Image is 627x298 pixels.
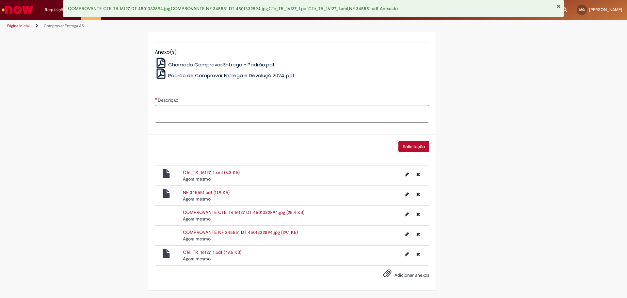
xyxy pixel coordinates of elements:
[401,229,413,239] button: Editar nome de arquivo COMPROVANTE NF 345551 DT 4501332894.jpg
[556,4,561,9] button: Fechar Notificação
[398,141,429,152] button: Solicitação
[183,196,211,202] span: Agora mesmo
[183,229,298,235] a: COMPROVANTE NF 345551 DT 4501332894.jpg (29.1 KB)
[155,49,429,55] h5: Anexo(s)
[158,97,180,103] span: Descrição
[401,189,413,200] button: Editar nome de arquivo NF 345551.pdf
[155,61,275,68] a: Chamado Comprovar Entrega - Padrão.pdf
[183,189,230,195] a: NF 345551.pdf (11.9 KB)
[579,8,585,12] span: MG
[381,267,393,282] button: Adicionar anexos
[5,20,413,32] ul: Trilhas de página
[183,216,211,222] span: Agora mesmo
[155,97,158,100] span: Necessários
[155,72,295,79] a: Padrão de Comprovar Entrega e Devoluçã 2024..pdf
[183,176,211,182] time: 29/08/2025 11:49:45
[183,176,211,182] span: Agora mesmo
[183,249,241,255] a: CTe_TR_16127_1.pdf (79.6 KB)
[183,196,211,202] time: 29/08/2025 11:49:45
[183,256,211,262] time: 29/08/2025 11:49:44
[168,72,295,79] span: Padrão de Comprovar Entrega e Devoluçã 2024..pdf
[412,229,424,239] button: Excluir COMPROVANTE NF 345551 DT 4501332894.jpg
[183,236,211,242] time: 29/08/2025 11:49:44
[155,105,429,123] textarea: Descrição
[401,209,413,219] button: Editar nome de arquivo COMPROVANTE CTE TR 16127 DT 4501332894.jpg
[183,236,211,242] span: Agora mesmo
[45,7,68,13] span: Requisições
[68,6,398,11] span: COMPROVANTE CTE TR 16127 DT 4501332894.jpg,COMPROVANTE NF 345551 DT 4501332894.jpg,CTe_TR_16127_1...
[1,3,34,16] img: ServiceNow
[44,23,84,28] a: Comprovar Entrega AS
[412,169,424,180] button: Excluir CTe_TR_16127_1.xml
[183,169,240,175] a: CTe_TR_16127_1.xml (8.3 KB)
[589,7,622,12] span: [PERSON_NAME]
[168,61,275,68] span: Chamado Comprovar Entrega - Padrão.pdf
[183,216,211,222] time: 29/08/2025 11:49:44
[183,209,304,215] a: COMPROVANTE CTE TR 16127 DT 4501332894.jpg (25.4 KB)
[401,169,413,180] button: Editar nome de arquivo CTe_TR_16127_1.xml
[412,189,424,200] button: Excluir NF 345551.pdf
[412,249,424,259] button: Excluir CTe_TR_16127_1.pdf
[394,272,429,278] span: Adicionar anexos
[401,249,413,259] button: Editar nome de arquivo CTe_TR_16127_1.pdf
[7,23,30,28] a: Página inicial
[183,256,211,262] span: Agora mesmo
[412,209,424,219] button: Excluir COMPROVANTE CTE TR 16127 DT 4501332894.jpg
